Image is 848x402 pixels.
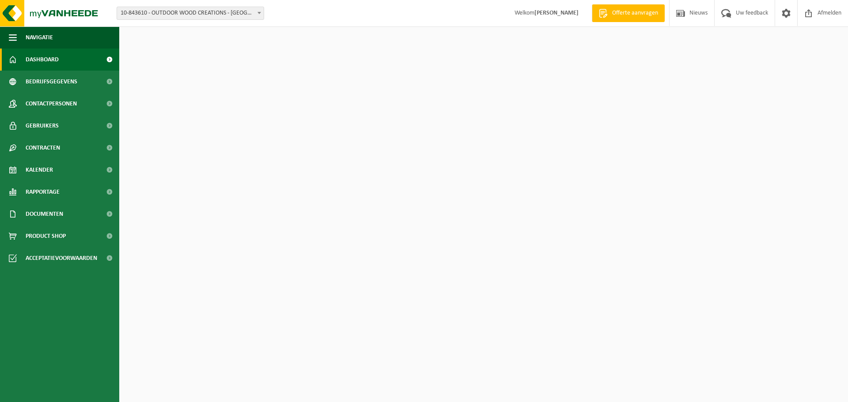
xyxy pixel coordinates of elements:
span: 10-843610 - OUTDOOR WOOD CREATIONS - WERVIK [117,7,264,20]
strong: [PERSON_NAME] [534,10,579,16]
span: Gebruikers [26,115,59,137]
span: Dashboard [26,49,59,71]
span: 10-843610 - OUTDOOR WOOD CREATIONS - WERVIK [117,7,264,19]
span: Product Shop [26,225,66,247]
span: Navigatie [26,26,53,49]
span: Contracten [26,137,60,159]
span: Kalender [26,159,53,181]
span: Contactpersonen [26,93,77,115]
span: Acceptatievoorwaarden [26,247,97,269]
span: Bedrijfsgegevens [26,71,77,93]
span: Documenten [26,203,63,225]
a: Offerte aanvragen [592,4,665,22]
span: Offerte aanvragen [610,9,660,18]
span: Rapportage [26,181,60,203]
